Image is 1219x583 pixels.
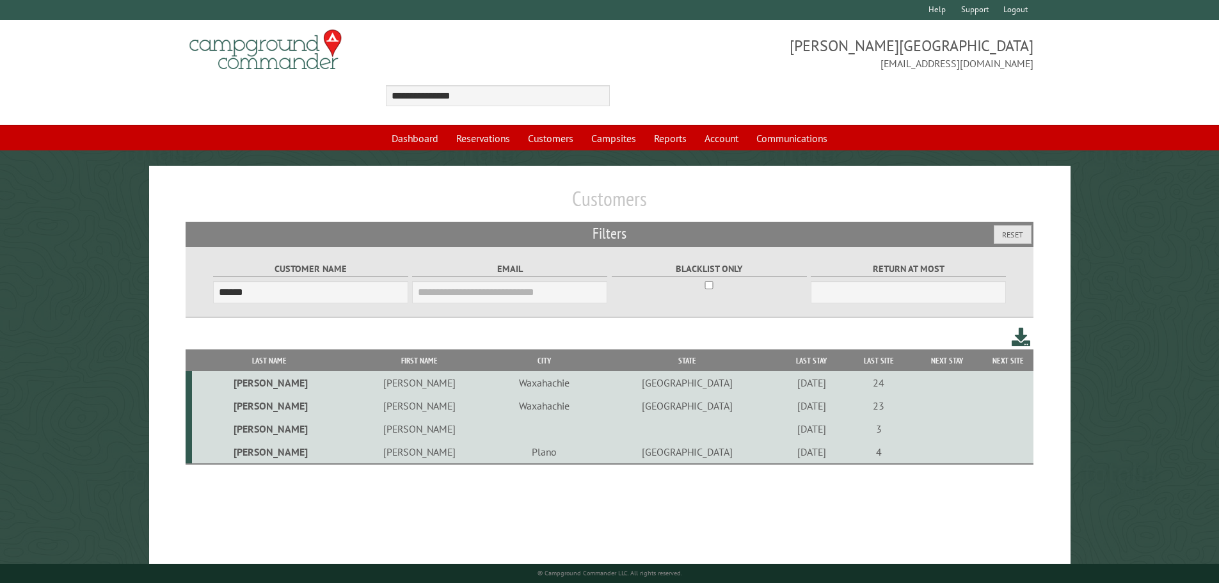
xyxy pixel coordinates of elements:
[186,25,346,75] img: Campground Commander
[192,349,347,372] th: Last Name
[412,262,607,276] label: Email
[192,440,347,464] td: [PERSON_NAME]
[779,399,843,412] div: [DATE]
[779,445,843,458] div: [DATE]
[186,186,1034,221] h1: Customers
[777,349,845,372] th: Last Stay
[493,440,597,464] td: Plano
[610,35,1034,71] span: [PERSON_NAME][GEOGRAPHIC_DATA] [EMAIL_ADDRESS][DOMAIN_NAME]
[697,126,746,150] a: Account
[384,126,446,150] a: Dashboard
[347,394,493,417] td: [PERSON_NAME]
[982,349,1033,372] th: Next Site
[493,394,597,417] td: Waxahachie
[845,417,912,440] td: 3
[213,262,408,276] label: Customer Name
[1012,325,1030,349] a: Download this customer list (.csv)
[449,126,518,150] a: Reservations
[596,394,777,417] td: [GEOGRAPHIC_DATA]
[186,222,1034,246] h2: Filters
[192,371,347,394] td: [PERSON_NAME]
[811,262,1006,276] label: Return at most
[347,349,493,372] th: First Name
[538,569,682,577] small: © Campground Commander LLC. All rights reserved.
[845,440,912,464] td: 4
[596,440,777,464] td: [GEOGRAPHIC_DATA]
[347,417,493,440] td: [PERSON_NAME]
[596,371,777,394] td: [GEOGRAPHIC_DATA]
[493,371,597,394] td: Waxahachie
[584,126,644,150] a: Campsites
[612,262,807,276] label: Blacklist only
[520,126,581,150] a: Customers
[845,371,912,394] td: 24
[749,126,835,150] a: Communications
[845,394,912,417] td: 23
[596,349,777,372] th: State
[994,225,1032,244] button: Reset
[347,371,493,394] td: [PERSON_NAME]
[646,126,694,150] a: Reports
[192,394,347,417] td: [PERSON_NAME]
[912,349,982,372] th: Next Stay
[845,349,912,372] th: Last Site
[347,440,493,464] td: [PERSON_NAME]
[493,349,597,372] th: City
[779,422,843,435] div: [DATE]
[192,417,347,440] td: [PERSON_NAME]
[779,376,843,389] div: [DATE]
